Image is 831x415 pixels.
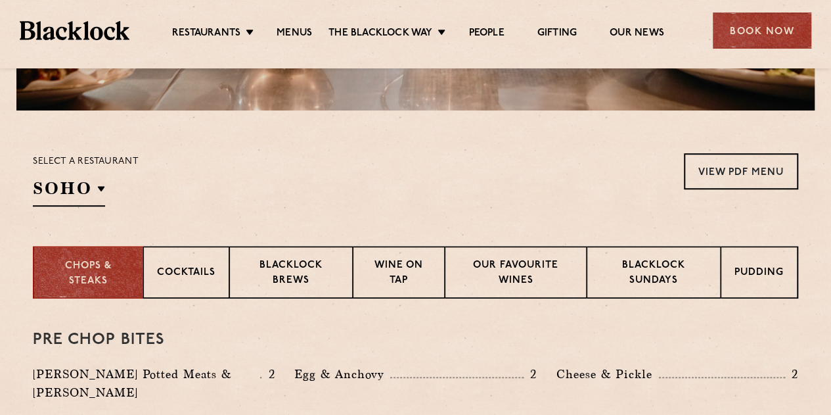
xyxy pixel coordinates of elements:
p: Egg & Anchovy [294,365,390,383]
img: BL_Textured_Logo-footer-cropped.svg [20,21,129,39]
p: Chops & Steaks [47,259,129,289]
a: The Blacklock Way [328,27,432,41]
p: Select a restaurant [33,153,139,170]
h2: SOHO [33,177,105,207]
p: [PERSON_NAME] Potted Meats & [PERSON_NAME] [33,365,260,402]
p: Cocktails [157,266,215,282]
div: Book Now [713,12,811,49]
a: View PDF Menu [684,153,798,189]
p: Wine on Tap [367,258,431,289]
a: Restaurants [172,27,240,41]
p: Blacklock Brews [243,258,339,289]
p: Cheese & Pickle [556,365,659,383]
h3: Pre Chop Bites [33,331,798,349]
p: 2 [785,366,798,383]
a: People [468,27,504,41]
a: Our News [610,27,664,41]
p: Blacklock Sundays [600,258,707,289]
a: Gifting [537,27,577,41]
p: 2 [261,366,275,383]
a: Menus [277,27,312,41]
p: Our favourite wines [459,258,572,289]
p: 2 [524,366,537,383]
p: Pudding [734,266,784,282]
